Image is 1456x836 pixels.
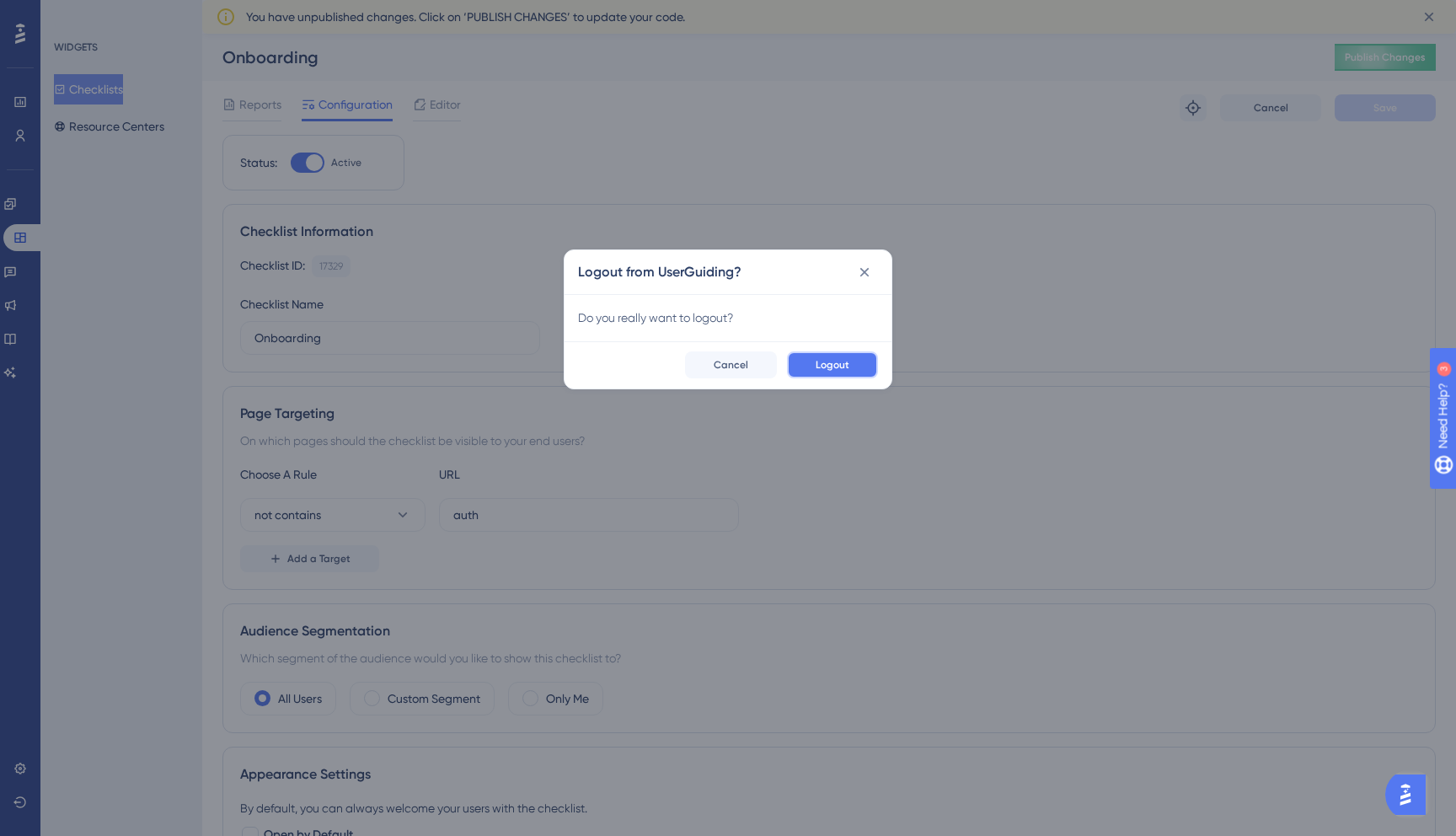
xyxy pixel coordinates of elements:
[578,308,878,328] div: Do you really want to logout?
[117,8,122,22] div: 3
[714,358,748,372] span: Cancel
[1385,769,1436,820] iframe: UserGuiding AI Assistant Launcher
[816,358,849,372] span: Logout
[40,4,105,24] span: Need Help?
[578,262,741,282] h2: Logout from UserGuiding?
